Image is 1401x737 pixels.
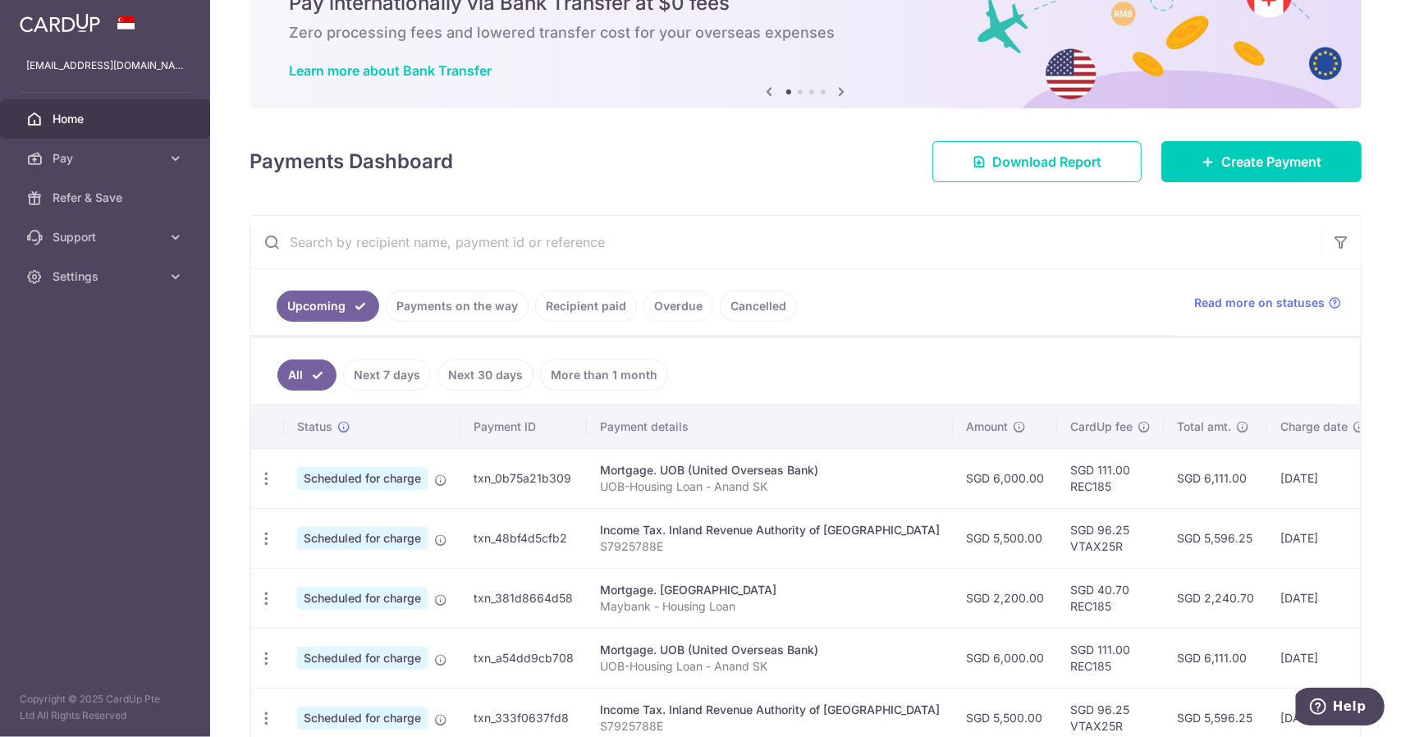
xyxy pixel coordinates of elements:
[20,13,100,33] img: CardUp
[53,150,161,167] span: Pay
[297,587,428,610] span: Scheduled for charge
[1057,568,1164,628] td: SGD 40.70 REC185
[53,190,161,206] span: Refer & Save
[600,478,940,495] p: UOB-Housing Loan - Anand SK
[600,658,940,675] p: UOB-Housing Loan - Anand SK
[1267,508,1379,568] td: [DATE]
[1070,419,1133,435] span: CardUp fee
[600,642,940,658] div: Mortgage. UOB (United Overseas Bank)
[37,11,71,26] span: Help
[1194,295,1341,311] a: Read more on statuses
[289,62,492,79] a: Learn more about Bank Transfer
[53,229,161,245] span: Support
[1057,508,1164,568] td: SGD 96.25 VTAX25R
[386,291,529,322] a: Payments on the way
[343,359,431,391] a: Next 7 days
[297,647,428,670] span: Scheduled for charge
[966,419,1008,435] span: Amount
[1164,568,1267,628] td: SGD 2,240.70
[1267,568,1379,628] td: [DATE]
[1164,628,1267,688] td: SGD 6,111.00
[297,707,428,730] span: Scheduled for charge
[1164,448,1267,508] td: SGD 6,111.00
[953,628,1057,688] td: SGD 6,000.00
[1221,152,1321,172] span: Create Payment
[953,508,1057,568] td: SGD 5,500.00
[1164,508,1267,568] td: SGD 5,596.25
[297,527,428,550] span: Scheduled for charge
[437,359,533,391] a: Next 30 days
[643,291,713,322] a: Overdue
[535,291,637,322] a: Recipient paid
[600,702,940,718] div: Income Tax. Inland Revenue Authority of [GEOGRAPHIC_DATA]
[953,568,1057,628] td: SGD 2,200.00
[1177,419,1231,435] span: Total amt.
[460,568,587,628] td: txn_381d8664d58
[600,582,940,598] div: Mortgage. [GEOGRAPHIC_DATA]
[289,23,1322,43] h6: Zero processing fees and lowered transfer cost for your overseas expenses
[26,57,184,74] p: [EMAIL_ADDRESS][DOMAIN_NAME]
[587,405,953,448] th: Payment details
[460,405,587,448] th: Payment ID
[53,268,161,285] span: Settings
[250,216,1321,268] input: Search by recipient name, payment id or reference
[277,291,379,322] a: Upcoming
[540,359,668,391] a: More than 1 month
[1296,688,1385,729] iframe: Opens a widget where you can find more information
[600,598,940,615] p: Maybank - Housing Loan
[1057,448,1164,508] td: SGD 111.00 REC185
[297,467,428,490] span: Scheduled for charge
[277,359,337,391] a: All
[932,141,1142,182] a: Download Report
[600,522,940,538] div: Income Tax. Inland Revenue Authority of [GEOGRAPHIC_DATA]
[250,147,453,176] h4: Payments Dashboard
[460,508,587,568] td: txn_48bf4d5cfb2
[1267,448,1379,508] td: [DATE]
[1161,141,1362,182] a: Create Payment
[720,291,797,322] a: Cancelled
[1057,628,1164,688] td: SGD 111.00 REC185
[953,448,1057,508] td: SGD 6,000.00
[460,628,587,688] td: txn_a54dd9cb708
[1267,628,1379,688] td: [DATE]
[460,448,587,508] td: txn_0b75a21b309
[297,419,332,435] span: Status
[53,111,161,127] span: Home
[1194,295,1325,311] span: Read more on statuses
[600,718,940,735] p: S7925788E
[992,152,1101,172] span: Download Report
[600,538,940,555] p: S7925788E
[1280,419,1348,435] span: Charge date
[600,462,940,478] div: Mortgage. UOB (United Overseas Bank)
